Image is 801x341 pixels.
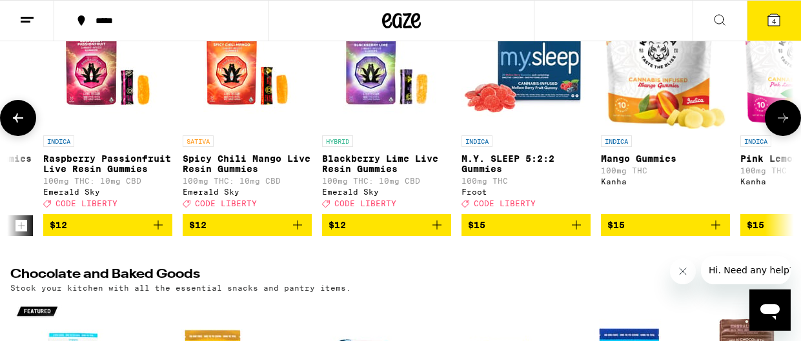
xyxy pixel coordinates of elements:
[607,220,625,230] span: $15
[461,188,591,196] div: Froot
[772,17,776,25] span: 4
[10,284,351,292] p: Stock your kitchen with all the essential snacks and pantry items.
[322,177,451,185] p: 100mg THC: 10mg CBD
[601,153,730,164] p: Mango Gummies
[749,289,791,331] iframe: Button to launch messaging window
[195,199,257,208] span: CODE LIBERTY
[43,188,172,196] div: Emerald Sky
[183,153,312,174] p: Spicy Chili Mango Live Resin Gummies
[8,9,93,19] span: Hi. Need any help?
[43,177,172,185] p: 100mg THC: 10mg CBD
[10,268,727,284] h2: Chocolate and Baked Goods
[461,153,591,174] p: M.Y. SLEEP 5:2:2 Gummies
[329,220,346,230] span: $12
[747,1,801,41] button: 4
[189,220,207,230] span: $12
[183,214,312,236] button: Add to bag
[474,199,536,208] span: CODE LIBERTY
[183,177,312,185] p: 100mg THC: 10mg CBD
[334,199,396,208] span: CODE LIBERTY
[601,135,632,147] p: INDICA
[468,220,485,230] span: $15
[183,188,312,196] div: Emerald Sky
[461,135,492,147] p: INDICA
[43,135,74,147] p: INDICA
[56,199,117,208] span: CODE LIBERTY
[740,135,771,147] p: INDICA
[601,214,730,236] button: Add to bag
[701,256,791,284] iframe: Message from company
[50,220,67,230] span: $12
[747,220,764,230] span: $15
[322,214,451,236] button: Add to bag
[601,166,730,175] p: 100mg THC
[322,188,451,196] div: Emerald Sky
[670,258,696,284] iframe: Close message
[322,135,353,147] p: HYBRID
[183,135,214,147] p: SATIVA
[15,219,28,232] button: Increment
[461,214,591,236] button: Add to bag
[601,177,730,186] div: Kanha
[461,177,591,185] p: 100mg THC
[322,153,451,174] p: Blackberry Lime Live Resin Gummies
[43,214,172,236] button: Add to bag
[43,153,172,174] p: Raspberry Passionfruit Live Resin Gummies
